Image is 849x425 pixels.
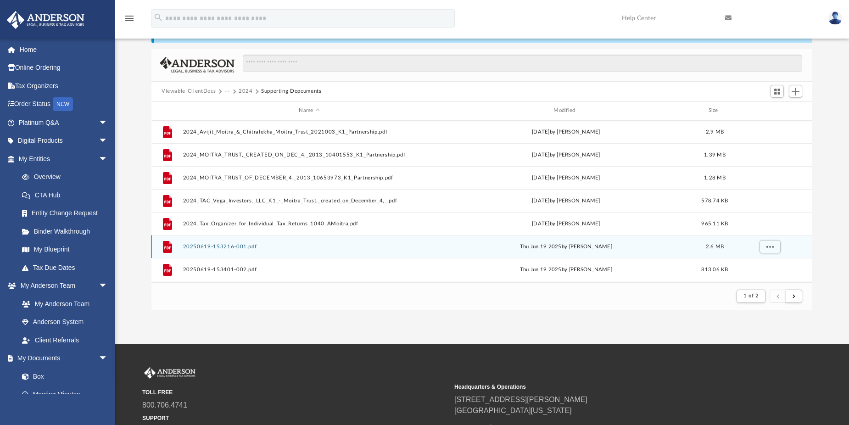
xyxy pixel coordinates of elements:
[153,12,163,22] i: search
[789,85,803,98] button: Add
[13,313,117,331] a: Anderson System
[6,132,122,150] a: Digital Productsarrow_drop_down
[99,113,117,132] span: arrow_drop_down
[13,295,112,313] a: My Anderson Team
[760,240,781,253] button: More options
[6,113,122,132] a: Platinum Q&Aarrow_drop_down
[6,95,122,114] a: Order StatusNEW
[6,349,117,368] a: My Documentsarrow_drop_down
[6,150,122,168] a: My Entitiesarrow_drop_down
[6,277,117,295] a: My Anderson Teamarrow_drop_down
[156,106,179,115] div: id
[737,290,765,302] button: 1 of 2
[183,243,436,249] button: 20250619-153216-001.pdf
[13,204,122,223] a: Entity Change Request
[454,396,587,403] a: [STREET_ADDRESS][PERSON_NAME]
[183,129,436,134] button: 2024_Avijit_Moitra_&_Chitralekha_Moitra_Trust_2021003_K1_Partnership.pdf
[440,106,693,115] div: Modified
[701,198,728,203] span: 578.74 KB
[124,13,135,24] i: menu
[6,77,122,95] a: Tax Organizers
[454,383,760,391] small: Headquarters & Operations
[704,152,726,157] span: 1.39 MB
[142,414,448,422] small: SUPPORT
[99,349,117,368] span: arrow_drop_down
[13,367,112,386] a: Box
[13,331,117,349] a: Client Referrals
[243,55,802,72] input: Search files and folders
[6,59,122,77] a: Online Ordering
[743,293,759,298] span: 1 of 2
[224,87,230,95] button: ···
[440,242,693,251] div: Thu Jun 19 2025 by [PERSON_NAME]
[99,132,117,151] span: arrow_drop_down
[13,258,122,277] a: Tax Due Dates
[440,265,693,274] div: Thu Jun 19 2025 by [PERSON_NAME]
[771,85,784,98] button: Switch to Grid View
[454,407,572,414] a: [GEOGRAPHIC_DATA][US_STATE]
[261,87,322,95] button: Supporting Dopcuments
[706,244,724,249] span: 2.6 MB
[53,97,73,111] div: NEW
[151,120,812,282] div: grid
[162,87,216,95] button: Viewable-ClientDocs
[99,150,117,168] span: arrow_drop_down
[239,87,253,95] button: 2024
[183,106,436,115] div: Name
[13,386,117,404] a: Meeting Minutes
[183,197,436,203] button: 2024_TAC_Vega_Investors,_LLC_K1_-_Moitra_Trust,_created_on_December_4,_.pdf
[697,106,733,115] div: Size
[440,151,693,159] div: [DATE] by [PERSON_NAME]
[183,151,436,157] button: 2024_MOITRA_TRUST,_CREATED_ON_DEC_4,_2013_10401553_K1_Partnership.pdf
[183,174,436,180] button: 2024_MOITRA_TRUST_OF_DECEMBER_4,_2013_10653973_K1_Partnership.pdf
[183,220,436,226] button: 2024_Tax_Organizer_for_Individual_Tax_Returns_1040_AMoitra.pdf
[99,277,117,296] span: arrow_drop_down
[13,222,122,240] a: Binder Walkthrough
[440,219,693,228] div: [DATE] by [PERSON_NAME]
[701,267,728,272] span: 813.06 KB
[440,173,693,182] div: [DATE] by [PERSON_NAME]
[704,175,726,180] span: 1.28 MB
[440,128,693,136] div: [DATE] by [PERSON_NAME]
[706,129,724,134] span: 2.9 MB
[701,221,728,226] span: 965.11 KB
[13,168,122,186] a: Overview
[142,367,197,379] img: Anderson Advisors Platinum Portal
[440,196,693,205] div: [DATE] by [PERSON_NAME]
[737,106,801,115] div: id
[124,17,135,24] a: menu
[13,240,117,259] a: My Blueprint
[142,401,187,409] a: 800.706.4741
[142,388,448,397] small: TOLL FREE
[13,186,122,204] a: CTA Hub
[6,40,122,59] a: Home
[828,11,842,25] img: User Pic
[4,11,87,29] img: Anderson Advisors Platinum Portal
[183,266,436,272] button: 20250619-153401-002.pdf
